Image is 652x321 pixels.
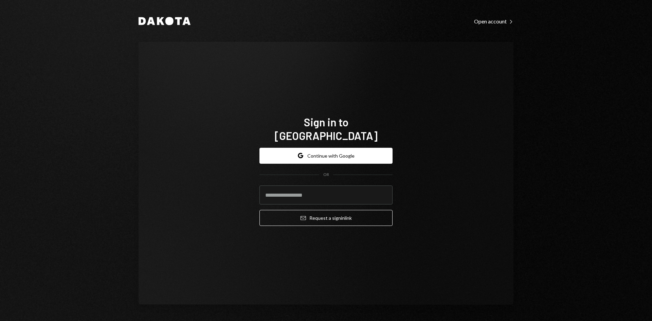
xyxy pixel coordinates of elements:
div: Open account [474,18,513,25]
h1: Sign in to [GEOGRAPHIC_DATA] [259,115,393,142]
button: Request a signinlink [259,210,393,226]
button: Continue with Google [259,148,393,164]
div: OR [323,172,329,178]
a: Open account [474,17,513,25]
